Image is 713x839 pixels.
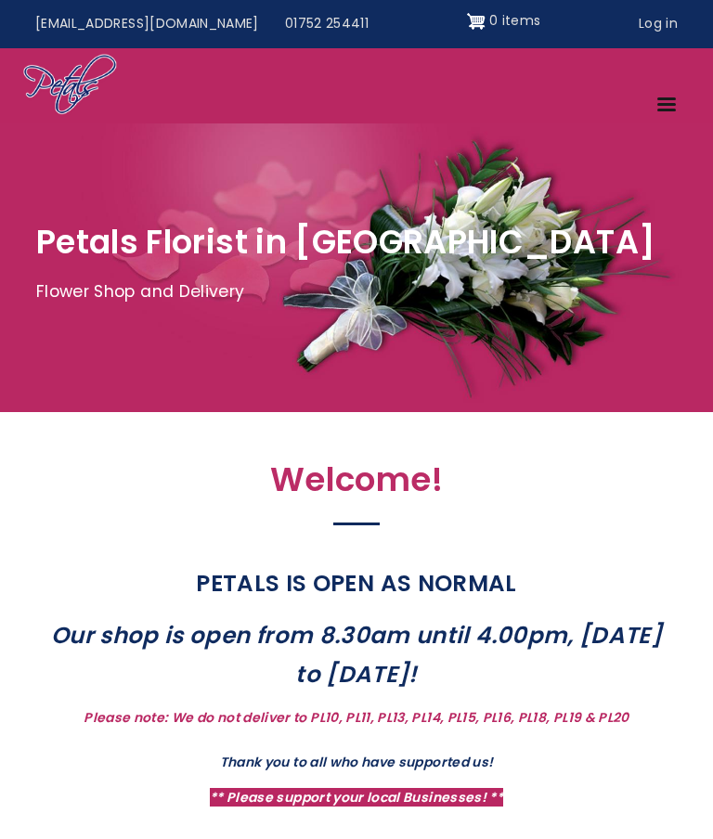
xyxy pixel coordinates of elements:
[22,53,118,118] img: Home
[220,753,494,771] strong: Thank you to all who have supported us!
[196,567,516,600] strong: PETALS IS OPEN AS NORMAL
[467,6,486,36] img: Shopping cart
[210,788,503,807] strong: ** Please support your local Businesses! **
[36,219,655,265] span: Petals Florist in [GEOGRAPHIC_DATA]
[626,6,691,42] a: Log in
[272,6,382,42] a: 01752 254411
[84,708,629,727] strong: Please note: We do not deliver to PL10, PL11, PL13, PL14, PL15, PL16, PL18, PL19 & PL20
[51,619,662,691] strong: Our shop is open from 8.30am until 4.00pm, [DATE] to [DATE]!
[36,460,677,510] h2: Welcome!
[22,6,272,42] a: [EMAIL_ADDRESS][DOMAIN_NAME]
[36,278,677,306] p: Flower Shop and Delivery
[489,11,540,30] span: 0 items
[467,6,541,36] a: Shopping cart 0 items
